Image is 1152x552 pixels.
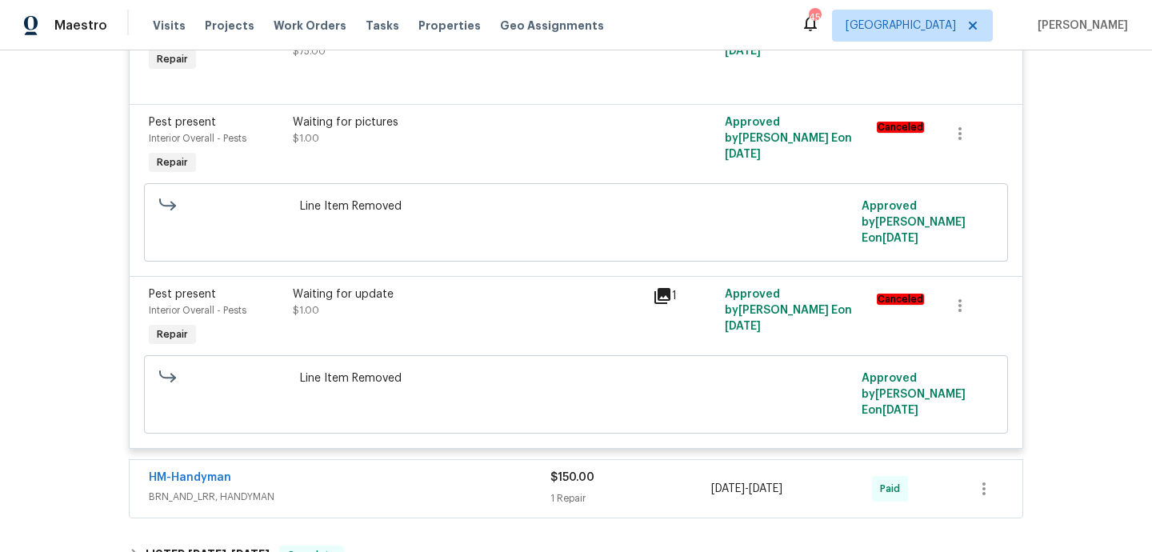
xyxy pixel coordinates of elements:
span: Approved by [PERSON_NAME] E on [725,117,852,160]
span: Repair [150,326,194,342]
span: Pest present [149,117,216,128]
span: Visits [153,18,186,34]
div: 1 [653,286,715,306]
span: Work Orders [274,18,346,34]
em: Canceled [877,294,924,305]
span: Approved by [PERSON_NAME] E on [862,373,966,416]
span: [PERSON_NAME] [1031,18,1128,34]
span: Maestro [54,18,107,34]
span: [DATE] [749,483,782,494]
span: Interior Overall - Pests [149,134,246,143]
span: BRN_AND_LRR, HANDYMAN [149,489,550,505]
span: $150.00 [550,472,594,483]
span: [DATE] [725,46,761,57]
span: $75.00 [293,46,326,56]
div: 1 Repair [550,490,711,506]
span: Paid [880,481,906,497]
span: Interior Overall - Pests [149,306,246,315]
span: Projects [205,18,254,34]
div: Waiting for pictures [293,114,643,130]
span: [DATE] [882,405,918,416]
span: $1.00 [293,306,319,315]
span: Line Item Removed [300,198,853,214]
div: 45 [809,10,820,26]
span: Geo Assignments [500,18,604,34]
span: [DATE] [711,483,745,494]
span: Pest present [149,289,216,300]
span: Approved by [PERSON_NAME] E on [862,201,966,244]
span: Repair [150,51,194,67]
span: [GEOGRAPHIC_DATA] [846,18,956,34]
span: Properties [418,18,481,34]
span: [DATE] [725,321,761,332]
em: Canceled [877,122,924,133]
span: Repair [150,154,194,170]
span: Line Item Removed [300,370,853,386]
a: HM-Handyman [149,472,231,483]
span: $1.00 [293,134,319,143]
span: [DATE] [882,233,918,244]
span: Tasks [366,20,399,31]
span: Approved by [PERSON_NAME] E on [725,289,852,332]
span: [DATE] [725,149,761,160]
div: Waiting for update [293,286,643,302]
span: - [711,481,782,497]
